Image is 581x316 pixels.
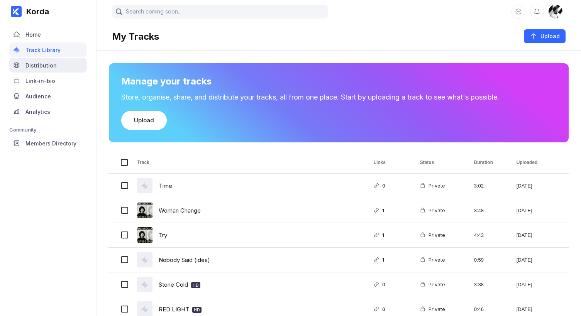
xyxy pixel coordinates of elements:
div: Track Library [25,47,61,53]
div: Manage your tracks [121,76,556,87]
span: Duration [474,160,493,165]
div: Community [9,127,87,133]
div: Private [425,275,445,294]
div: Upload [537,32,560,40]
div: My Tracks [112,31,159,42]
div: Upload [134,117,154,124]
a: Analytics [9,104,87,120]
a: Distribution [9,58,87,73]
div: Store, organise, share, and distribute your tracks, all from one place. Start by uploading a trac... [121,93,556,101]
div: Private [425,226,445,244]
div: Members Directory [25,140,76,147]
div: 3:38 [465,272,507,297]
div: Audience [25,93,51,100]
div: [DATE] [507,248,569,272]
div: Private [425,251,445,269]
div: 0 [379,275,385,294]
span: Track [137,160,149,165]
div: [DATE] [507,223,569,247]
div: [DATE] [507,272,569,297]
button: Upload [121,111,167,130]
a: Home [9,27,87,42]
a: Woman Change [159,201,201,220]
div: Distribution [25,62,57,69]
button: Upload [524,29,566,43]
img: cover art [137,203,152,218]
div: 4:43 [465,223,507,247]
img: 160x160 [549,5,562,19]
div: 3:48 [465,198,507,223]
div: [DATE] [507,198,569,223]
div: HD [193,282,199,288]
span: Links [374,160,386,165]
div: Stone Cold [159,275,200,294]
a: Stone Cold HD [159,275,200,294]
a: Nobody Said (idea) [159,251,210,269]
span: Status [420,160,434,165]
a: Try [159,226,167,244]
div: 0:59 [465,248,507,272]
a: Track Library [9,42,87,58]
div: 1 [379,201,384,220]
div: 3:02 [465,174,507,198]
a: Link-in-bio [9,73,87,89]
div: Korda [22,7,49,16]
div: Home [25,31,41,38]
img: cover art [137,227,152,243]
div: Analytics [25,108,50,115]
a: Audience [9,89,87,104]
a: Members Directory [9,136,87,151]
div: Mali McCalla [549,5,562,19]
div: Link-in-bio [25,78,55,84]
div: Private [425,177,445,195]
div: 0 [379,177,385,195]
div: 1 [379,226,384,244]
div: Private [425,201,445,220]
div: HD [194,307,200,313]
a: Time [159,177,172,195]
span: Uploaded [517,160,538,165]
div: 1 [379,251,384,269]
input: Search coming soon... [112,5,328,19]
div: [DATE] [507,174,569,198]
